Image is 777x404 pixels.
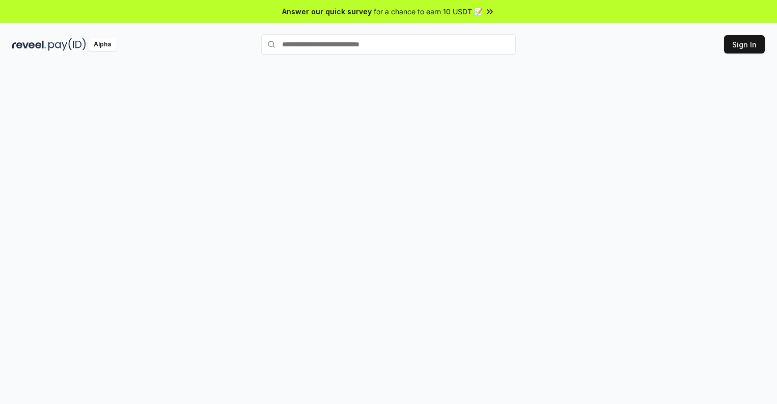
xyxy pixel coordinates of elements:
[724,35,765,53] button: Sign In
[48,38,86,51] img: pay_id
[282,6,372,17] span: Answer our quick survey
[374,6,483,17] span: for a chance to earn 10 USDT 📝
[12,38,46,51] img: reveel_dark
[88,38,117,51] div: Alpha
